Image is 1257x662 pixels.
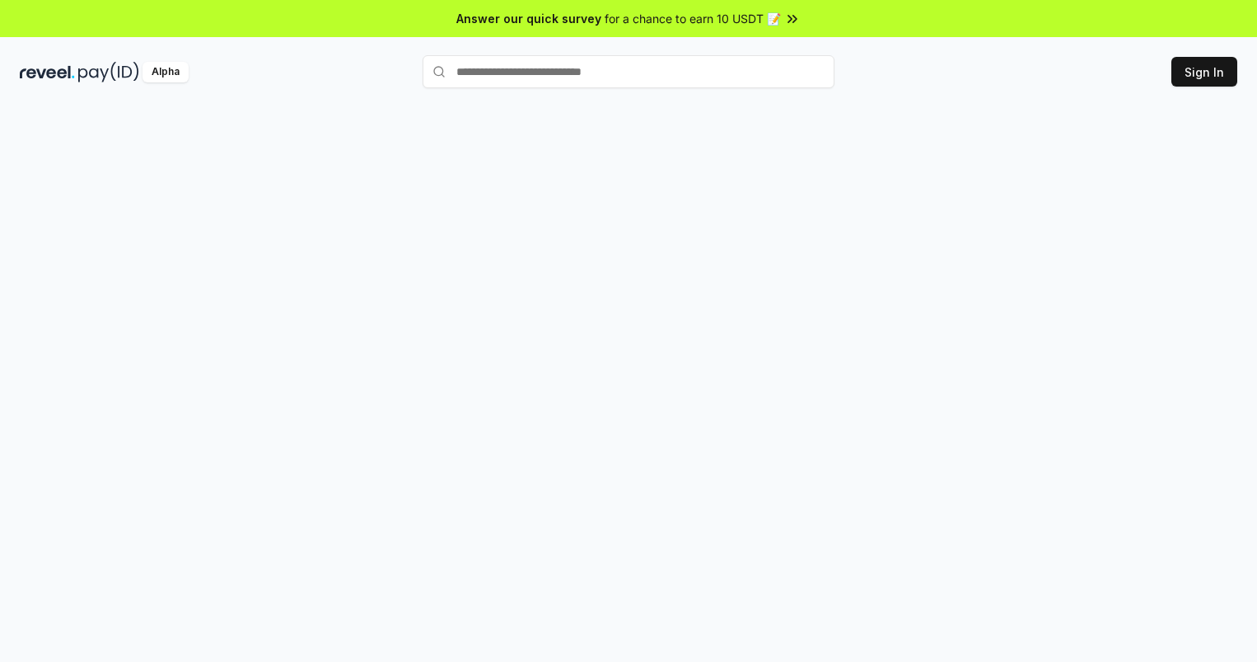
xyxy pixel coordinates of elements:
span: Answer our quick survey [456,10,601,27]
img: pay_id [78,62,139,82]
div: Alpha [143,62,189,82]
img: reveel_dark [20,62,75,82]
span: for a chance to earn 10 USDT 📝 [605,10,781,27]
button: Sign In [1171,57,1237,87]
